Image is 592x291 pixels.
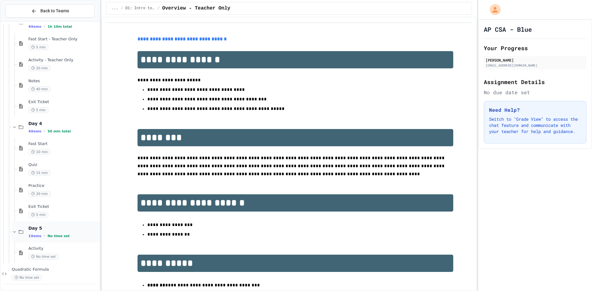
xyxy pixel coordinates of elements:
[28,99,98,105] span: Exit Ticket
[489,106,581,114] h3: Need Help?
[484,25,532,34] h1: AP CSA - Blue
[162,5,230,12] span: Overview - Teacher Only
[28,107,48,113] span: 5 min
[28,183,98,188] span: Practice
[484,89,586,96] div: No due date set
[28,212,48,218] span: 5 min
[44,233,45,238] span: •
[28,121,98,126] span: Day 4
[28,129,41,133] span: 4 items
[28,86,51,92] span: 40 min
[28,234,41,238] span: 1 items
[28,79,98,84] span: Notes
[28,25,41,29] span: 4 items
[28,225,98,231] span: Day 5
[28,58,98,63] span: Activity - Teacher Only
[486,57,585,63] div: [PERSON_NAME]
[28,162,98,168] span: Quiz
[28,170,51,176] span: 15 min
[483,2,502,17] div: My Account
[158,6,160,11] span: /
[28,191,51,197] span: 20 min
[28,37,98,42] span: Fast Start - Teacher Only
[486,63,585,68] div: [EMAIL_ADDRESS][DOMAIN_NAME]
[6,4,95,18] button: Back to Teams
[28,149,51,155] span: 10 min
[28,65,51,71] span: 20 min
[47,25,72,29] span: 1h 10m total
[44,24,45,29] span: •
[44,129,45,134] span: •
[47,234,70,238] span: No time set
[28,246,98,251] span: Activity
[112,6,118,11] span: ...
[40,8,69,14] span: Back to Teams
[28,204,98,209] span: Exit Ticket
[484,78,586,86] h2: Assignment Details
[12,275,42,281] span: No time set
[28,254,59,260] span: No time set
[489,116,581,135] p: Switch to "Grade View" to access the chat feature and communicate with your teacher for help and ...
[484,44,586,52] h2: Your Progress
[125,6,155,11] span: D1: Intro to APCSA
[12,267,98,272] span: Quadratic Formula
[47,129,71,133] span: 50 min total
[121,6,123,11] span: /
[28,44,48,50] span: 5 min
[28,141,98,147] span: Fast Start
